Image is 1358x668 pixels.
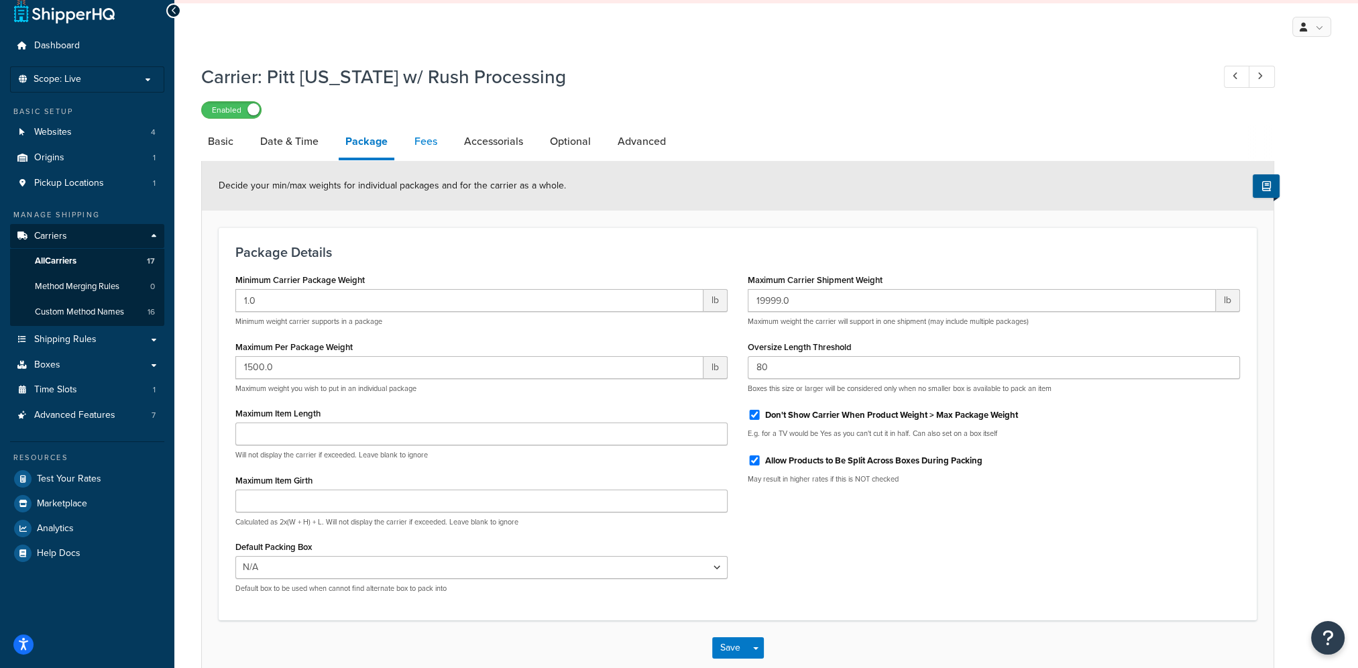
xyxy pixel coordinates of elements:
span: lb [1216,289,1240,312]
li: Custom Method Names [10,300,164,325]
span: 4 [151,127,156,138]
div: Resources [10,452,164,463]
label: Default Packing Box [235,542,312,552]
li: Time Slots [10,378,164,402]
label: Allow Products to Be Split Across Boxes During Packing [765,455,982,467]
span: Origins [34,152,64,164]
a: Fees [408,125,444,158]
label: Minimum Carrier Package Weight [235,275,365,285]
a: Optional [543,125,598,158]
a: Method Merging Rules0 [10,274,164,299]
a: Next Record [1249,66,1275,88]
li: Carriers [10,224,164,326]
li: Advanced Features [10,403,164,428]
a: Help Docs [10,541,164,565]
p: Maximum weight the carrier will support in one shipment (may include multiple packages) [748,317,1240,327]
a: Date & Time [253,125,325,158]
a: Boxes [10,353,164,378]
a: Origins1 [10,146,164,170]
span: Decide your min/max weights for individual packages and for the carrier as a whole. [219,178,566,192]
span: Dashboard [34,40,80,52]
span: Help Docs [37,548,80,559]
span: Test Your Rates [37,474,101,485]
a: Custom Method Names16 [10,300,164,325]
a: Analytics [10,516,164,541]
span: Scope: Live [34,74,81,85]
span: Pickup Locations [34,178,104,189]
a: Websites4 [10,120,164,145]
span: 17 [147,256,155,267]
span: Websites [34,127,72,138]
a: Pickup Locations1 [10,171,164,196]
a: Advanced [611,125,673,158]
a: Package [339,125,394,160]
span: 7 [152,410,156,421]
label: Maximum Item Length [235,408,321,419]
span: Carriers [34,231,67,242]
a: Accessorials [457,125,530,158]
p: Boxes this size or larger will be considered only when no smaller box is available to pack an item [748,384,1240,394]
span: Marketplace [37,498,87,510]
span: 16 [148,307,155,318]
h3: Package Details [235,245,1240,260]
a: Marketplace [10,492,164,516]
span: Advanced Features [34,410,115,421]
span: lb [703,356,728,379]
span: All Carriers [35,256,76,267]
label: Don't Show Carrier When Product Weight > Max Package Weight [765,409,1018,421]
p: Will not display the carrier if exceeded. Leave blank to ignore [235,450,728,460]
p: Minimum weight carrier supports in a package [235,317,728,327]
span: 0 [150,281,155,292]
button: Save [712,637,748,659]
p: E.g. for a TV would be Yes as you can't cut it in half. Can also set on a box itself [748,429,1240,439]
span: Analytics [37,523,74,535]
span: 1 [153,384,156,396]
p: Calculated as 2x(W + H) + L. Will not display the carrier if exceeded. Leave blank to ignore [235,517,728,527]
a: Time Slots1 [10,378,164,402]
span: 1 [153,152,156,164]
button: Show Help Docs [1253,174,1280,198]
label: Oversize Length Threshold [748,342,852,352]
label: Maximum Carrier Shipment Weight [748,275,883,285]
label: Maximum Item Girth [235,476,313,486]
a: Carriers [10,224,164,249]
a: Test Your Rates [10,467,164,491]
p: May result in higher rates if this is NOT checked [748,474,1240,484]
span: Boxes [34,359,60,371]
a: AllCarriers17 [10,249,164,274]
a: Basic [201,125,240,158]
span: Method Merging Rules [35,281,119,292]
a: Shipping Rules [10,327,164,352]
label: Maximum Per Package Weight [235,342,353,352]
a: Advanced Features7 [10,403,164,428]
h1: Carrier: Pitt [US_STATE] w/ Rush Processing [201,64,1199,90]
p: Maximum weight you wish to put in an individual package [235,384,728,394]
span: Shipping Rules [34,334,97,345]
label: Enabled [202,102,261,118]
li: Websites [10,120,164,145]
span: Time Slots [34,384,77,396]
p: Default box to be used when cannot find alternate box to pack into [235,583,728,594]
div: Manage Shipping [10,209,164,221]
li: Origins [10,146,164,170]
li: Method Merging Rules [10,274,164,299]
span: Custom Method Names [35,307,124,318]
a: Previous Record [1224,66,1250,88]
span: lb [703,289,728,312]
a: Dashboard [10,34,164,58]
span: 1 [153,178,156,189]
li: Pickup Locations [10,171,164,196]
button: Open Resource Center [1311,621,1345,655]
div: Basic Setup [10,106,164,117]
